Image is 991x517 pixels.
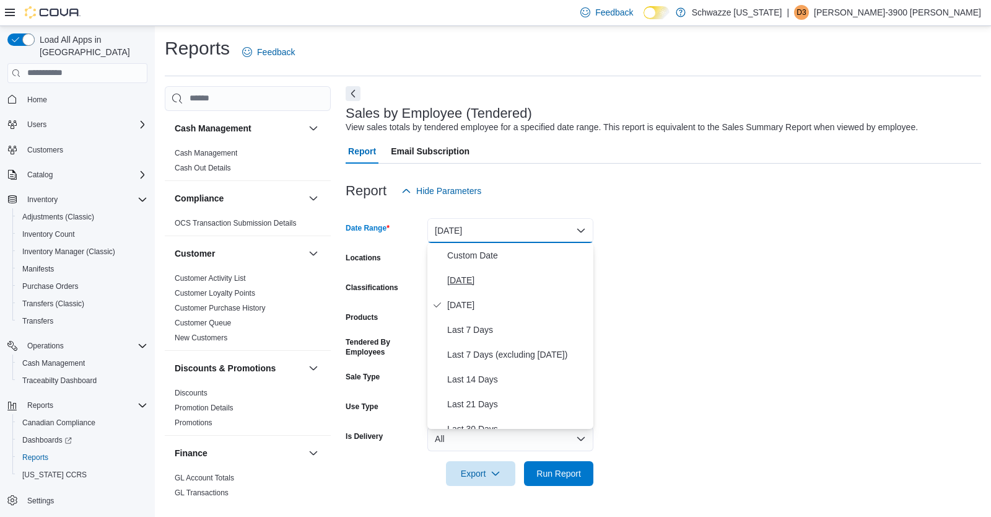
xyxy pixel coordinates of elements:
span: Traceabilty Dashboard [17,373,147,388]
span: Settings [27,496,54,506]
span: Transfers (Classic) [17,296,147,311]
button: Customer [175,247,303,260]
a: Canadian Compliance [17,415,100,430]
label: Use Type [346,402,378,412]
span: Report [348,139,376,164]
span: Operations [27,341,64,351]
label: Tendered By Employees [346,337,422,357]
button: Finance [175,447,303,459]
span: Users [27,120,46,130]
div: View sales totals by tendered employee for a specified date range. This report is equivalent to t... [346,121,918,134]
p: | [787,5,789,20]
button: Export [446,461,515,486]
button: Transfers (Classic) [12,295,152,312]
a: Cash Management [17,356,90,371]
span: Inventory Count [17,227,147,242]
span: Cash Management [17,356,147,371]
a: New Customers [175,334,227,342]
span: Purchase Orders [22,281,79,291]
span: Cash Management [22,358,85,368]
label: Date Range [346,223,390,233]
label: Is Delivery [346,431,383,441]
span: Last 14 Days [447,372,588,387]
span: GL Account Totals [175,473,234,483]
span: Feedback [257,46,295,58]
h1: Reports [165,36,230,61]
button: Users [2,116,152,133]
p: [PERSON_NAME]-3900 [PERSON_NAME] [814,5,981,20]
div: Daniel-3900 Lopez [794,5,809,20]
span: New Customers [175,333,227,343]
h3: Discounts & Promotions [175,362,276,374]
span: GL Transactions [175,488,229,498]
span: Dashboards [17,433,147,448]
span: Purchase Orders [17,279,147,294]
span: Hide Parameters [416,185,481,197]
button: Manifests [12,260,152,278]
h3: Sales by Employee (Tendered) [346,106,532,121]
span: Promotions [175,418,212,428]
button: Inventory [22,192,63,207]
span: Load All Apps in [GEOGRAPHIC_DATA] [35,33,147,58]
button: Settings [2,491,152,509]
span: [DATE] [447,273,588,288]
h3: Compliance [175,192,224,205]
a: Traceabilty Dashboard [17,373,102,388]
button: Run Report [524,461,593,486]
span: Traceabilty Dashboard [22,376,97,386]
span: Transfers [17,314,147,329]
button: Purchase Orders [12,278,152,295]
span: Customer Loyalty Points [175,288,255,298]
button: Catalog [22,167,58,182]
span: Customer Queue [175,318,231,328]
span: Reports [22,398,147,413]
a: Reports [17,450,53,465]
span: Home [27,95,47,105]
button: Discounts & Promotions [306,361,321,376]
a: Dashboards [12,431,152,449]
button: Adjustments (Classic) [12,208,152,226]
a: Customer Loyalty Points [175,289,255,298]
span: Operations [22,338,147,353]
span: Last 30 Days [447,422,588,436]
a: Customers [22,143,68,157]
button: All [427,426,593,451]
span: OCS Transaction Submission Details [175,218,297,228]
button: Users [22,117,51,132]
span: Manifests [17,262,147,276]
button: Cash Management [12,355,152,372]
label: Locations [346,253,381,263]
button: Traceabilty Dashboard [12,372,152,389]
div: Discounts & Promotions [165,386,331,435]
button: Next [346,86,360,101]
a: Promotion Details [175,404,234,412]
span: Customers [22,142,147,157]
button: Reports [2,397,152,414]
a: Purchase Orders [17,279,84,294]
span: Inventory Manager (Classic) [22,247,115,257]
span: [DATE] [447,298,588,312]
span: Catalog [22,167,147,182]
a: Customer Queue [175,319,231,327]
a: Inventory Manager (Classic) [17,244,120,259]
button: Customers [2,141,152,159]
span: Export [453,461,508,486]
span: Email Subscription [391,139,469,164]
span: Reports [17,450,147,465]
a: Cash Management [175,149,237,157]
a: Home [22,92,52,107]
input: Dark Mode [644,6,670,19]
div: Compliance [165,216,331,236]
button: Cash Management [306,121,321,136]
button: Operations [22,338,69,353]
span: Last 7 Days [447,322,588,337]
a: Customer Purchase History [175,304,266,312]
a: OCS Transaction Submission Details [175,219,297,228]
div: Cash Management [165,146,331,180]
span: Adjustments (Classic) [17,210,147,224]
a: Settings [22,493,59,508]
button: Customer [306,246,321,261]
button: Home [2,91,152,108]
a: Cash Out Details [175,164,231,172]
